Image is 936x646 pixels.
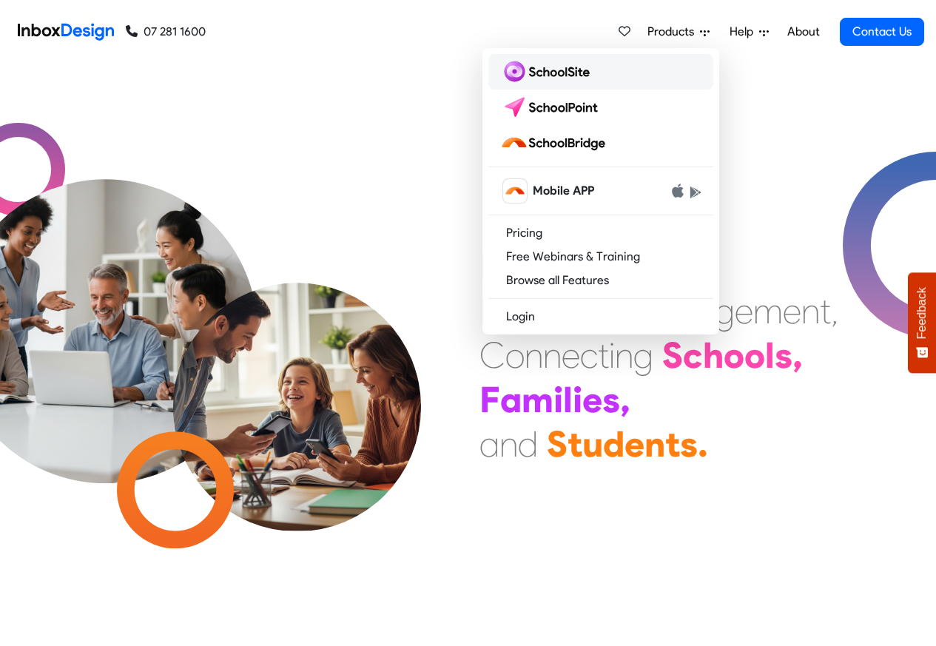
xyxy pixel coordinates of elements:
[698,422,708,466] div: .
[488,173,713,209] a: schoolbridge icon Mobile APP
[603,422,624,466] div: d
[562,333,580,377] div: e
[518,422,538,466] div: d
[644,422,665,466] div: n
[775,333,792,377] div: s
[647,23,700,41] span: Products
[602,377,620,422] div: s
[680,422,698,466] div: s
[765,333,775,377] div: l
[580,333,598,377] div: c
[662,333,683,377] div: S
[563,377,573,422] div: l
[730,23,759,41] span: Help
[792,333,803,377] div: ,
[142,221,452,531] img: parents_with_child.png
[479,289,498,333] div: E
[908,272,936,373] button: Feedback - Show survey
[482,48,719,334] div: Products
[533,182,594,200] span: Mobile APP
[683,333,703,377] div: c
[820,289,831,333] div: t
[505,333,525,377] div: o
[642,17,716,47] a: Products
[543,333,562,377] div: n
[783,17,824,47] a: About
[479,244,838,466] div: Maximising Efficient & Engagement, Connecting Schools, Families, and Students.
[801,289,820,333] div: n
[724,333,744,377] div: o
[479,377,500,422] div: F
[840,18,924,46] a: Contact Us
[500,377,522,422] div: a
[522,377,553,422] div: m
[735,289,753,333] div: e
[609,333,615,377] div: i
[582,422,603,466] div: u
[715,289,735,333] div: g
[479,333,505,377] div: C
[488,245,713,269] a: Free Webinars & Training
[500,60,596,84] img: schoolsite logo
[753,289,783,333] div: m
[479,244,508,289] div: M
[620,377,630,422] div: ,
[744,333,765,377] div: o
[624,422,644,466] div: e
[525,333,543,377] div: n
[479,422,499,466] div: a
[499,422,518,466] div: n
[500,131,611,155] img: schoolbridge logo
[500,95,605,119] img: schoolpoint logo
[724,17,775,47] a: Help
[126,23,206,41] a: 07 281 1600
[547,422,568,466] div: S
[553,377,563,422] div: i
[573,377,582,422] div: i
[488,269,713,292] a: Browse all Features
[703,333,724,377] div: h
[831,289,838,333] div: ,
[598,333,609,377] div: t
[582,377,602,422] div: e
[488,221,713,245] a: Pricing
[568,422,582,466] div: t
[783,289,801,333] div: e
[615,333,633,377] div: n
[915,287,929,339] span: Feedback
[665,422,680,466] div: t
[633,333,653,377] div: g
[503,179,527,203] img: schoolbridge icon
[488,305,713,329] a: Login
